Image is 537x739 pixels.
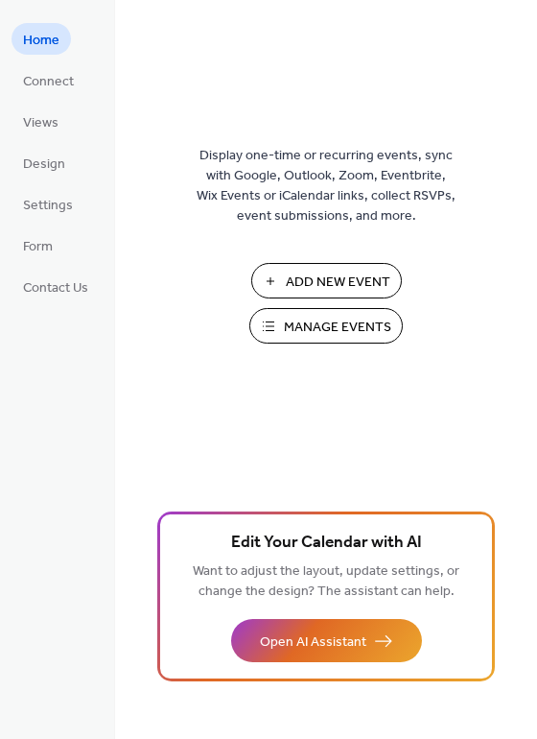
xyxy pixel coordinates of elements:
span: Manage Events [284,318,391,338]
span: Settings [23,196,73,216]
a: Connect [12,64,85,96]
a: Home [12,23,71,55]
span: Views [23,113,58,133]
span: Edit Your Calendar with AI [231,530,422,557]
span: Design [23,155,65,175]
span: Want to adjust the layout, update settings, or change the design? The assistant can help. [193,559,459,605]
span: Contact Us [23,278,88,298]
button: Manage Events [249,308,403,344]
span: Form [23,237,53,257]
a: Form [12,229,64,261]
a: Design [12,147,77,179]
button: Open AI Assistant [231,619,422,662]
span: Add New Event [286,273,390,293]
a: Views [12,106,70,137]
span: Display one-time or recurring events, sync with Google, Outlook, Zoom, Eventbrite, Wix Events or ... [197,146,455,226]
a: Contact Us [12,271,100,302]
a: Settings [12,188,84,220]
span: Connect [23,72,74,92]
span: Home [23,31,59,51]
span: Open AI Assistant [260,632,366,653]
button: Add New Event [251,263,402,298]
